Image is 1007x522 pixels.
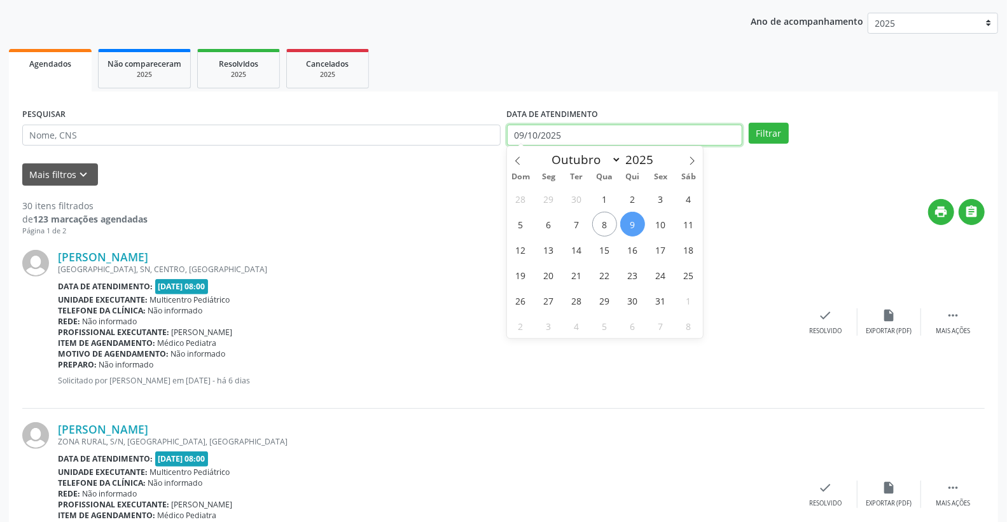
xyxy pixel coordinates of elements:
b: Telefone da clínica: [58,305,146,316]
button: Mais filtroskeyboard_arrow_down [22,163,98,186]
i:  [946,308,960,322]
button: print [928,199,954,225]
span: Outubro 16, 2025 [620,237,645,262]
a: [PERSON_NAME] [58,250,148,264]
span: [DATE] 08:00 [155,451,209,466]
span: Resolvidos [219,58,258,69]
label: PESQUISAR [22,105,66,125]
span: Outubro 10, 2025 [648,212,673,237]
span: Não informado [171,348,226,359]
span: Novembro 5, 2025 [592,313,617,338]
span: Outubro 30, 2025 [620,288,645,313]
div: Mais ações [936,327,970,336]
input: Selecione um intervalo [507,125,743,146]
img: img [22,422,49,449]
span: Multicentro Pediátrico [150,467,230,477]
input: Nome, CNS [22,125,501,146]
i: insert_drive_file [882,481,896,495]
span: Outubro 23, 2025 [620,263,645,287]
span: Outubro 25, 2025 [676,263,701,287]
span: [PERSON_NAME] [172,327,233,338]
span: Outubro 26, 2025 [508,288,533,313]
div: Exportar (PDF) [866,327,912,336]
i: check [819,481,833,495]
span: Outubro 3, 2025 [648,186,673,211]
select: Month [546,151,622,168]
span: Não informado [83,488,137,499]
span: Novembro 7, 2025 [648,313,673,338]
input: Year [622,151,663,168]
i:  [946,481,960,495]
span: Outubro 21, 2025 [564,263,589,287]
span: Não informado [148,305,203,316]
span: [PERSON_NAME] [172,499,233,510]
b: Profissional executante: [58,499,169,510]
b: Data de atendimento: [58,453,153,464]
span: Novembro 8, 2025 [676,313,701,338]
span: Qui [619,173,647,181]
b: Motivo de agendamento: [58,348,169,359]
span: Outubro 1, 2025 [592,186,617,211]
div: [GEOGRAPHIC_DATA], SN, CENTRO, [GEOGRAPHIC_DATA] [58,264,794,275]
span: Outubro 29, 2025 [592,288,617,313]
b: Unidade executante: [58,467,148,477]
span: Novembro 2, 2025 [508,313,533,338]
a: [PERSON_NAME] [58,422,148,436]
p: Ano de acompanhamento [751,13,863,29]
span: Agendados [29,58,71,69]
span: Não informado [83,316,137,327]
span: Outubro 28, 2025 [564,288,589,313]
span: Não informado [99,359,154,370]
div: 2025 [207,70,270,79]
span: Sáb [675,173,703,181]
b: Preparo: [58,359,97,370]
button:  [959,199,985,225]
span: Outubro 31, 2025 [648,288,673,313]
i:  [965,205,979,219]
label: DATA DE ATENDIMENTO [507,105,599,125]
span: Outubro 13, 2025 [536,237,561,262]
span: Ter [563,173,591,181]
span: Outubro 27, 2025 [536,288,561,313]
span: Novembro 6, 2025 [620,313,645,338]
span: Outubro 20, 2025 [536,263,561,287]
span: Multicentro Pediátrico [150,294,230,305]
span: Setembro 29, 2025 [536,186,561,211]
span: Outubro 7, 2025 [564,212,589,237]
span: Outubro 19, 2025 [508,263,533,287]
b: Rede: [58,316,80,327]
div: Página 1 de 2 [22,226,148,237]
b: Telefone da clínica: [58,477,146,488]
b: Item de agendamento: [58,510,155,521]
div: Resolvido [809,499,842,508]
div: Exportar (PDF) [866,499,912,508]
div: Mais ações [936,499,970,508]
span: Sex [647,173,675,181]
span: Qua [591,173,619,181]
b: Unidade executante: [58,294,148,305]
div: 2025 [296,70,359,79]
span: Outubro 15, 2025 [592,237,617,262]
span: Outubro 5, 2025 [508,212,533,237]
span: Novembro 4, 2025 [564,313,589,338]
button: Filtrar [749,123,789,144]
i: print [934,205,948,219]
b: Rede: [58,488,80,499]
span: Outubro 14, 2025 [564,237,589,262]
span: Outubro 24, 2025 [648,263,673,287]
span: [DATE] 08:00 [155,279,209,294]
i: keyboard_arrow_down [77,168,91,182]
span: Outubro 2, 2025 [620,186,645,211]
span: Outubro 18, 2025 [676,237,701,262]
span: Outubro 9, 2025 [620,212,645,237]
i: insert_drive_file [882,308,896,322]
span: Setembro 28, 2025 [508,186,533,211]
img: img [22,250,49,277]
span: Outubro 11, 2025 [676,212,701,237]
span: Não informado [148,477,203,488]
span: Novembro 3, 2025 [536,313,561,338]
span: Outubro 8, 2025 [592,212,617,237]
div: 30 itens filtrados [22,199,148,212]
b: Profissional executante: [58,327,169,338]
span: Outubro 4, 2025 [676,186,701,211]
